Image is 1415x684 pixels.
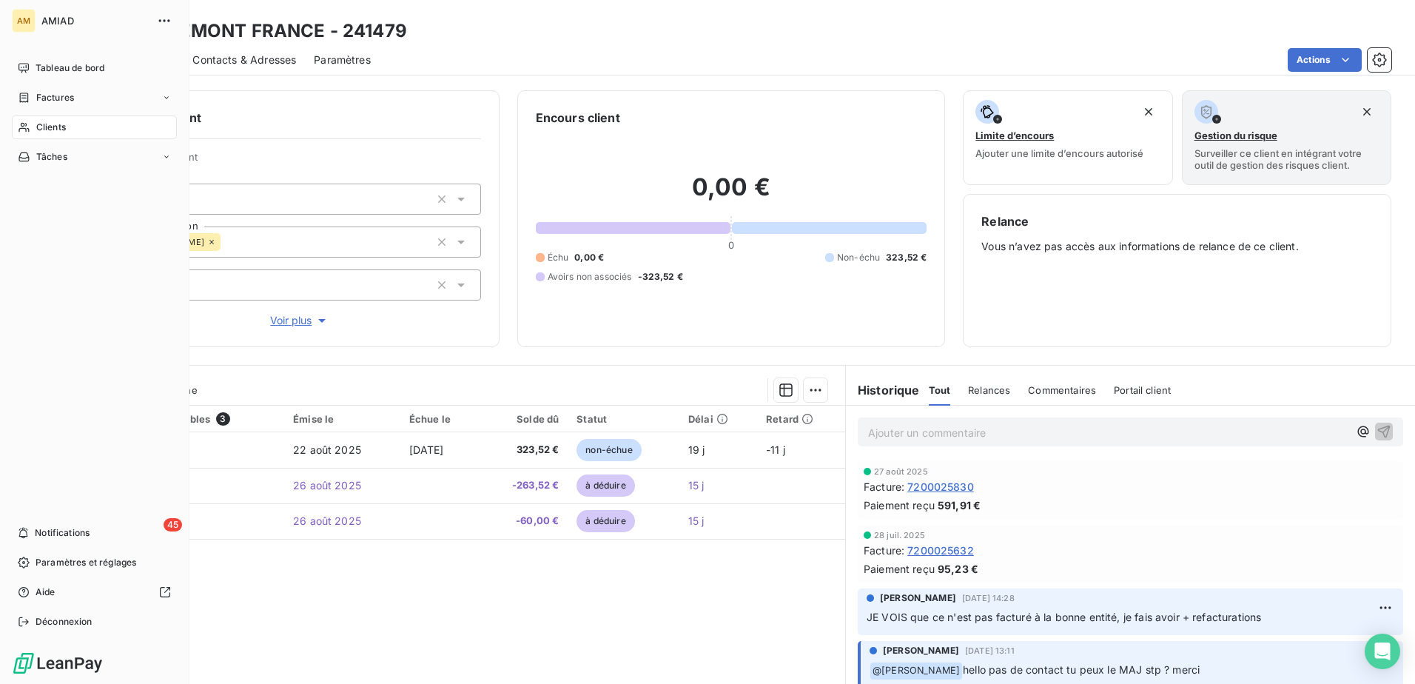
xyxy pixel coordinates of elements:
span: Déconnexion [36,615,93,628]
span: Non-échu [837,251,880,264]
span: Tout [929,384,951,396]
span: 7200025632 [907,543,974,558]
span: JE VOIS que ce n'est pas facturé à la bonne entité, je fais avoir + refacturations [867,611,1261,623]
span: [PERSON_NAME] [880,591,956,605]
span: Facture : [864,479,904,494]
span: Gestion du risque [1194,130,1277,141]
span: -263,52 € [489,478,559,493]
span: 3 [216,412,229,426]
div: Vous n’avez pas accès aux informations de relance de ce client. [981,212,1373,329]
img: Logo LeanPay [12,651,104,675]
span: [DATE] 14:28 [962,594,1015,603]
span: Aide [36,586,56,599]
span: 28 juil. 2025 [874,531,925,540]
span: Portail client [1114,384,1171,396]
span: Relances [968,384,1010,396]
span: @ [PERSON_NAME] [870,663,962,680]
span: -323,52 € [638,270,683,284]
span: [DATE] 13:11 [965,646,1015,655]
button: Limite d’encoursAjouter une limite d’encours autorisé [963,90,1172,185]
span: Tâches [36,150,67,164]
button: Voir plus [119,312,481,329]
span: 27 août 2025 [874,467,928,476]
div: Open Intercom Messenger [1365,634,1400,669]
span: 45 [164,518,182,532]
div: Statut [577,413,670,425]
span: Paiement reçu [864,497,935,513]
span: -60,00 € [489,514,559,529]
span: Échu [548,251,569,264]
button: Actions [1288,48,1362,72]
a: Aide [12,580,177,604]
div: Pièces comptables [118,412,275,426]
span: Propriétés Client [119,151,481,172]
span: Factures [36,91,74,104]
span: à déduire [577,510,634,532]
span: 15 j [688,479,705,492]
span: -11 j [766,443,785,456]
span: Ajouter une limite d’encours autorisé [975,147,1143,159]
input: Ajouter une valeur [221,235,232,249]
span: 22 août 2025 [293,443,361,456]
span: [PERSON_NAME] [883,644,959,657]
span: Voir plus [270,313,329,328]
h6: Informations client [90,109,481,127]
div: AM [12,9,36,33]
span: à déduire [577,475,634,497]
div: Délai [688,413,748,425]
span: 95,23 € [938,561,978,577]
div: Échue le [409,413,471,425]
h6: Relance [981,212,1373,230]
div: Retard [766,413,836,425]
span: Avoirs non associés [548,270,632,284]
span: non-échue [577,439,641,461]
span: Contacts & Adresses [192,53,296,67]
span: hello pas de contact tu peux le MAJ stp ? merci [963,663,1200,676]
span: 26 août 2025 [293,514,361,527]
span: 323,52 € [886,251,927,264]
span: Clients [36,121,66,134]
span: Paramètres et réglages [36,556,136,569]
span: 591,91 € [938,497,981,513]
span: Paramètres [314,53,371,67]
h3: DEGREMONT FRANCE - 241479 [130,18,407,44]
span: 323,52 € [489,443,559,457]
button: Gestion du risqueSurveiller ce client en intégrant votre outil de gestion des risques client. [1182,90,1391,185]
h2: 0,00 € [536,172,927,217]
span: 26 août 2025 [293,479,361,492]
span: AMIAD [41,15,148,27]
span: 15 j [688,514,705,527]
span: Notifications [35,526,90,540]
div: Émise le [293,413,391,425]
span: 0 [728,239,734,251]
span: Paiement reçu [864,561,935,577]
span: Tableau de bord [36,61,104,75]
span: [DATE] [409,443,444,456]
span: Facture : [864,543,904,558]
span: 7200025830 [907,479,974,494]
h6: Historique [846,381,920,399]
span: Limite d’encours [975,130,1054,141]
span: Surveiller ce client en intégrant votre outil de gestion des risques client. [1194,147,1379,171]
span: 0,00 € [574,251,604,264]
span: 19 j [688,443,705,456]
div: Solde dû [489,413,559,425]
h6: Encours client [536,109,620,127]
span: Commentaires [1028,384,1096,396]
